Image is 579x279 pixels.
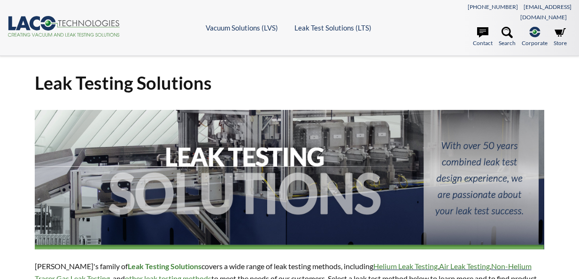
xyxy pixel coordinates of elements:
a: Leak Test Solutions (LTS) [294,23,371,32]
a: Contact [473,27,493,47]
a: Store [554,27,567,47]
a: [EMAIL_ADDRESS][DOMAIN_NAME] [520,3,571,21]
a: Search [499,27,516,47]
h1: Leak Testing Solutions [35,71,545,94]
strong: Leak Testing Solutions [128,262,201,271]
img: Header Image: Leak Testing Solutions [35,110,545,250]
span: Corporate [522,39,548,47]
a: [PHONE_NUMBER] [468,3,518,10]
a: Vacuum Solutions (LVS) [206,23,278,32]
a: Air Leak Testing [439,262,490,271]
a: Helium Leak Testing [373,262,438,271]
